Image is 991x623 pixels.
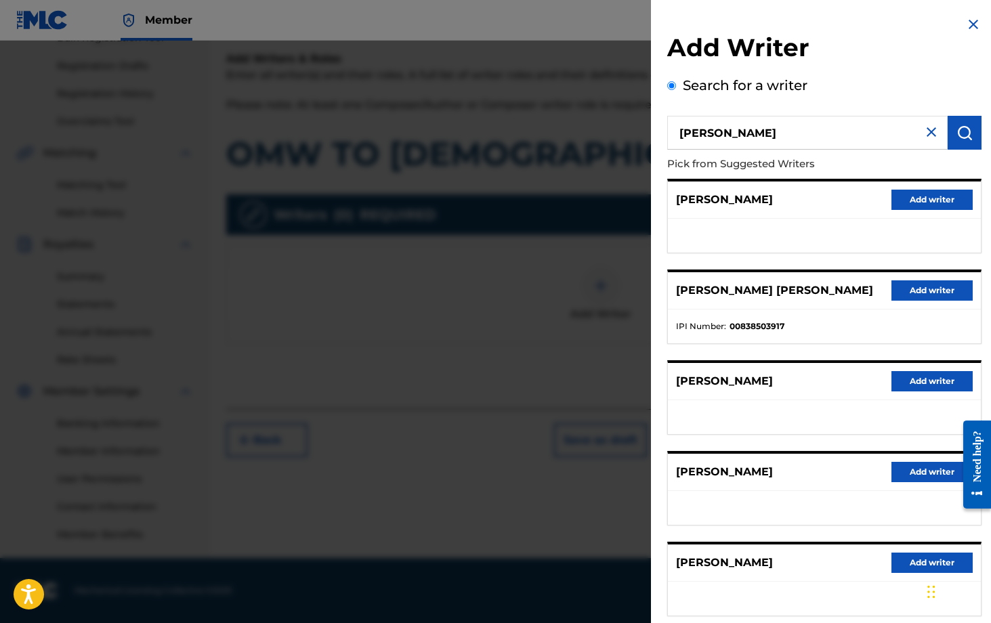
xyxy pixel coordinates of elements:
[16,10,68,30] img: MLC Logo
[730,320,784,332] strong: 00838503917
[676,192,773,208] p: [PERSON_NAME]
[891,190,973,210] button: Add writer
[667,150,904,179] p: Pick from Suggested Writers
[676,464,773,480] p: [PERSON_NAME]
[676,555,773,571] p: [PERSON_NAME]
[676,373,773,389] p: [PERSON_NAME]
[891,371,973,391] button: Add writer
[923,124,940,140] img: close
[923,558,991,623] iframe: Chat Widget
[676,282,873,299] p: [PERSON_NAME] [PERSON_NAME]
[121,12,137,28] img: Top Rightsholder
[891,553,973,573] button: Add writer
[683,77,807,93] label: Search for a writer
[667,116,948,150] input: Search writer's name or IPI Number
[891,462,973,482] button: Add writer
[667,33,982,67] h2: Add Writer
[891,280,973,301] button: Add writer
[953,409,991,521] iframe: Resource Center
[676,320,726,332] span: IPI Number :
[927,572,935,612] div: Drag
[145,12,192,28] span: Member
[956,125,973,141] img: Search Works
